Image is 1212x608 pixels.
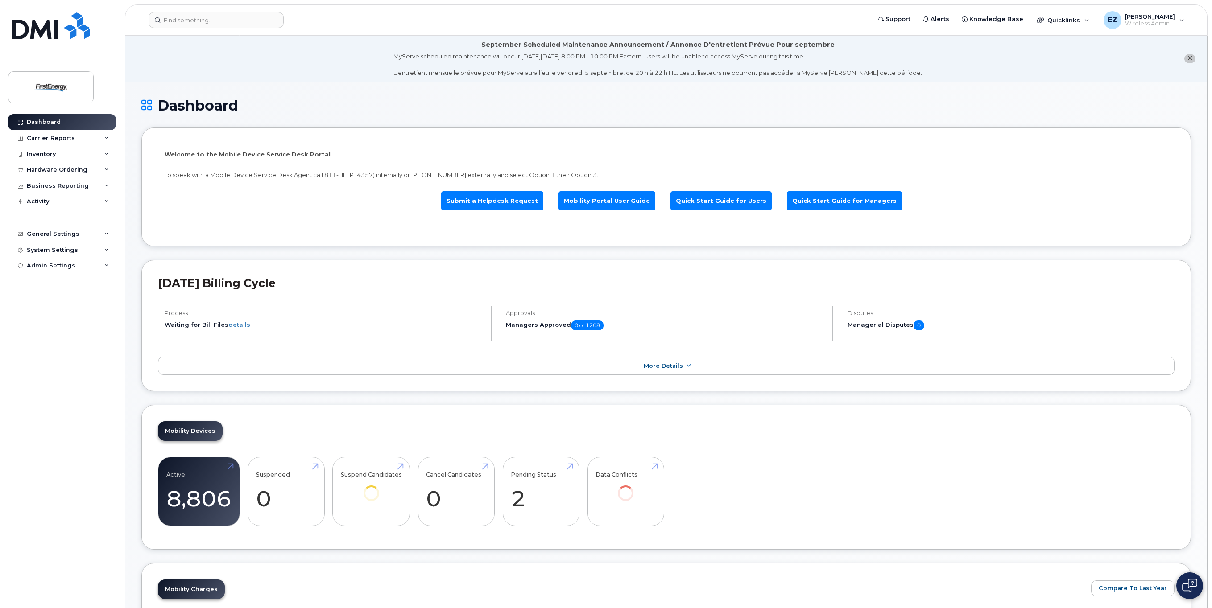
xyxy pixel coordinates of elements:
a: Quick Start Guide for Users [670,191,772,210]
a: Data Conflicts [596,462,656,514]
h4: Disputes [848,310,1175,316]
h2: [DATE] Billing Cycle [158,276,1175,290]
a: Quick Start Guide for Managers [787,191,902,210]
button: Compare To Last Year [1091,580,1175,596]
span: Compare To Last Year [1099,584,1167,592]
p: To speak with a Mobile Device Service Desk Agent call 811-HELP (4357) internally or [PHONE_NUMBER... [165,171,1168,179]
h1: Dashboard [141,98,1191,113]
span: 0 of 1208 [571,320,604,330]
a: Mobility Devices [158,421,223,441]
a: Active 8,806 [166,462,232,521]
a: Mobility Charges [158,579,225,599]
a: Submit a Helpdesk Request [441,191,543,210]
img: Open chat [1182,579,1197,593]
a: Suspended 0 [256,462,316,521]
button: close notification [1184,54,1195,63]
a: Mobility Portal User Guide [558,191,655,210]
h4: Approvals [506,310,824,316]
span: 0 [914,320,924,330]
a: details [228,321,250,328]
div: MyServe scheduled maintenance will occur [DATE][DATE] 8:00 PM - 10:00 PM Eastern. Users will be u... [393,52,922,77]
p: Welcome to the Mobile Device Service Desk Portal [165,150,1168,159]
h4: Process [165,310,483,316]
li: Waiting for Bill Files [165,320,483,329]
span: More Details [644,362,683,369]
h5: Managers Approved [506,320,824,330]
div: September Scheduled Maintenance Announcement / Annonce D'entretient Prévue Pour septembre [481,40,835,49]
a: Pending Status 2 [511,462,571,521]
a: Cancel Candidates 0 [426,462,486,521]
h5: Managerial Disputes [848,320,1175,330]
a: Suspend Candidates [341,462,402,514]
